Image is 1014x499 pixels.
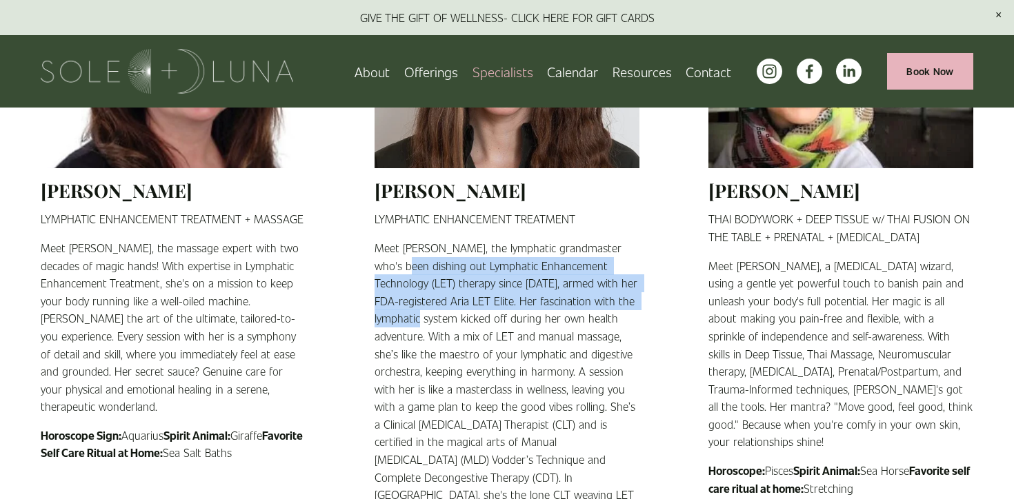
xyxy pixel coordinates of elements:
[708,463,765,478] strong: Horoscope:
[708,257,973,451] p: Meet [PERSON_NAME], a [MEDICAL_DATA] wizard, using a gentle yet powerful touch to banish pain and...
[757,59,782,84] a: instagram-unauth
[708,179,973,203] h2: [PERSON_NAME]
[797,59,822,84] a: facebook-unauth
[404,59,458,83] a: folder dropdown
[473,59,533,83] a: Specialists
[41,210,306,228] p: LYMPHATIC ENHANCEMENT TREATMENT + MASSAGE
[41,427,306,462] p: Aquarius Giraffe Sea Salt Baths
[708,462,973,497] p: Pisces Sea Horse Stretching
[375,179,639,203] h2: [PERSON_NAME]
[375,210,639,228] p: LYMPHATIC ENHANCEMENT TREATMENT
[41,428,121,442] strong: Horoscope Sign:
[613,59,672,83] a: folder dropdown
[613,61,672,82] span: Resources
[708,463,972,496] strong: Favorite self care ritual at home:
[41,179,306,203] h2: [PERSON_NAME]
[547,59,598,83] a: Calendar
[404,61,458,82] span: Offerings
[887,53,973,90] a: Book Now
[836,59,862,84] a: LinkedIn
[686,59,731,83] a: Contact
[793,463,860,478] strong: Spirit Animal:
[355,59,390,83] a: About
[163,428,230,442] strong: Spirit Animal:
[41,49,294,94] img: Sole + Luna
[708,210,973,245] p: THAI BODYWORK + DEEP TISSUE w/ THAI FUSION ON THE TABLE + PRENATAL + [MEDICAL_DATA]
[41,239,306,416] p: Meet [PERSON_NAME], the massage expert with two decades of magic hands! With expertise in Lymphat...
